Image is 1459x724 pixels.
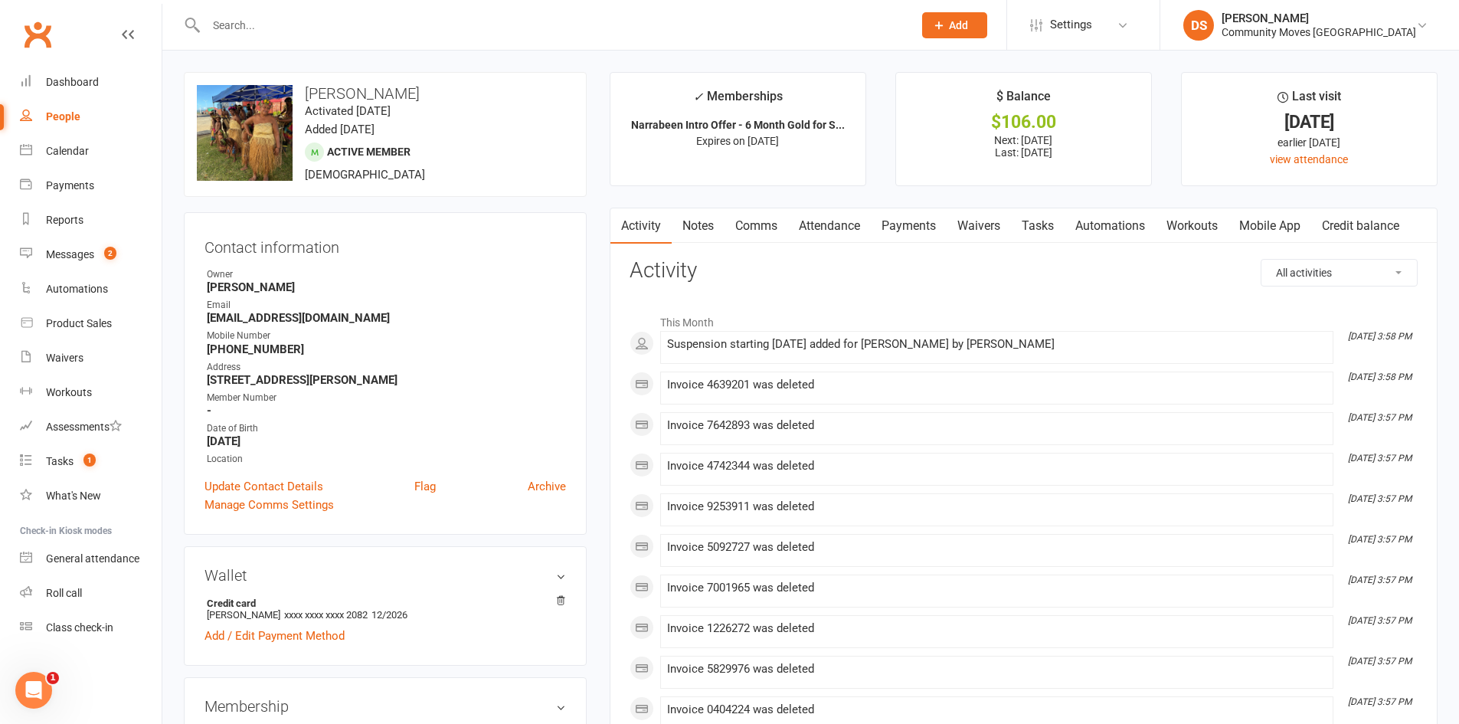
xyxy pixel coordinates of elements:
div: $106.00 [910,114,1137,130]
span: 2 [104,247,116,260]
li: This Month [630,306,1418,331]
strong: - [207,404,566,418]
a: Waivers [20,341,162,375]
div: Address [207,360,566,375]
i: [DATE] 3:58 PM [1348,372,1412,382]
div: Owner [207,267,566,282]
div: Reports [46,214,83,226]
div: Product Sales [46,317,112,329]
a: Activity [610,208,672,244]
a: Tasks 1 [20,444,162,479]
strong: Credit card [207,598,558,609]
i: [DATE] 3:57 PM [1348,575,1412,585]
a: Class kiosk mode [20,611,162,645]
div: Location [207,452,566,467]
a: Update Contact Details [204,477,323,496]
a: Roll call [20,576,162,611]
a: Automations [20,272,162,306]
div: Automations [46,283,108,295]
a: General attendance kiosk mode [20,542,162,576]
span: 1 [47,672,59,684]
i: [DATE] 3:57 PM [1348,493,1412,504]
a: Manage Comms Settings [204,496,334,514]
a: Add / Edit Payment Method [204,627,345,645]
div: Tasks [46,455,74,467]
a: People [20,100,162,134]
h3: Activity [630,259,1418,283]
a: Payments [20,169,162,203]
div: Payments [46,179,94,192]
div: General attendance [46,552,139,565]
i: [DATE] 3:57 PM [1348,412,1412,423]
a: Workouts [20,375,162,410]
h3: [PERSON_NAME] [197,85,574,102]
a: Automations [1065,208,1156,244]
div: Class check-in [46,621,113,634]
a: Payments [871,208,947,244]
div: Date of Birth [207,421,566,436]
span: xxxx xxxx xxxx 2082 [284,609,368,621]
div: Invoice 9253911 was deleted [667,500,1327,513]
a: Waivers [947,208,1011,244]
span: 12/2026 [371,609,407,621]
a: Flag [414,477,436,496]
div: Invoice 1226272 was deleted [667,622,1327,635]
strong: [DATE] [207,434,566,448]
strong: [STREET_ADDRESS][PERSON_NAME] [207,373,566,387]
a: Notes [672,208,725,244]
a: Attendance [788,208,871,244]
div: DS [1183,10,1214,41]
div: Assessments [46,421,122,433]
a: Clubworx [18,15,57,54]
div: Member Number [207,391,566,405]
a: Assessments [20,410,162,444]
div: earlier [DATE] [1196,134,1423,151]
span: 1 [83,454,96,467]
div: What's New [46,490,101,502]
a: Calendar [20,134,162,169]
div: Invoice 7001965 was deleted [667,581,1327,595]
div: Invoice 7642893 was deleted [667,419,1327,432]
div: Waivers [46,352,83,364]
span: Add [949,19,968,31]
i: [DATE] 3:57 PM [1348,615,1412,626]
div: Roll call [46,587,82,599]
div: $ Balance [996,87,1051,114]
strong: [PHONE_NUMBER] [207,342,566,356]
a: Archive [528,477,566,496]
a: Mobile App [1228,208,1311,244]
div: [PERSON_NAME] [1222,11,1416,25]
div: Last visit [1277,87,1341,114]
div: Mobile Number [207,329,566,343]
i: [DATE] 3:57 PM [1348,696,1412,707]
input: Search... [201,15,902,36]
div: Community Moves [GEOGRAPHIC_DATA] [1222,25,1416,39]
a: view attendance [1270,153,1348,165]
span: Settings [1050,8,1092,42]
div: Invoice 4742344 was deleted [667,460,1327,473]
time: Added [DATE] [305,123,375,136]
div: Invoice 5092727 was deleted [667,541,1327,554]
span: Active member [327,146,411,158]
i: [DATE] 3:57 PM [1348,453,1412,464]
a: Comms [725,208,788,244]
i: [DATE] 3:58 PM [1348,331,1412,342]
div: Invoice 4639201 was deleted [667,378,1327,391]
a: Credit balance [1311,208,1410,244]
i: [DATE] 3:57 PM [1348,534,1412,545]
div: Calendar [46,145,89,157]
li: [PERSON_NAME] [204,595,566,623]
div: Invoice 0404224 was deleted [667,703,1327,716]
a: Reports [20,203,162,238]
a: Tasks [1011,208,1065,244]
div: Messages [46,248,94,260]
a: Dashboard [20,65,162,100]
h3: Contact information [204,233,566,256]
a: Messages 2 [20,238,162,272]
h3: Membership [204,698,566,715]
div: [DATE] [1196,114,1423,130]
h3: Wallet [204,567,566,584]
strong: Narrabeen Intro Offer - 6 Month Gold for S... [631,119,845,131]
div: Invoice 5829976 was deleted [667,663,1327,676]
span: [DEMOGRAPHIC_DATA] [305,168,425,182]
